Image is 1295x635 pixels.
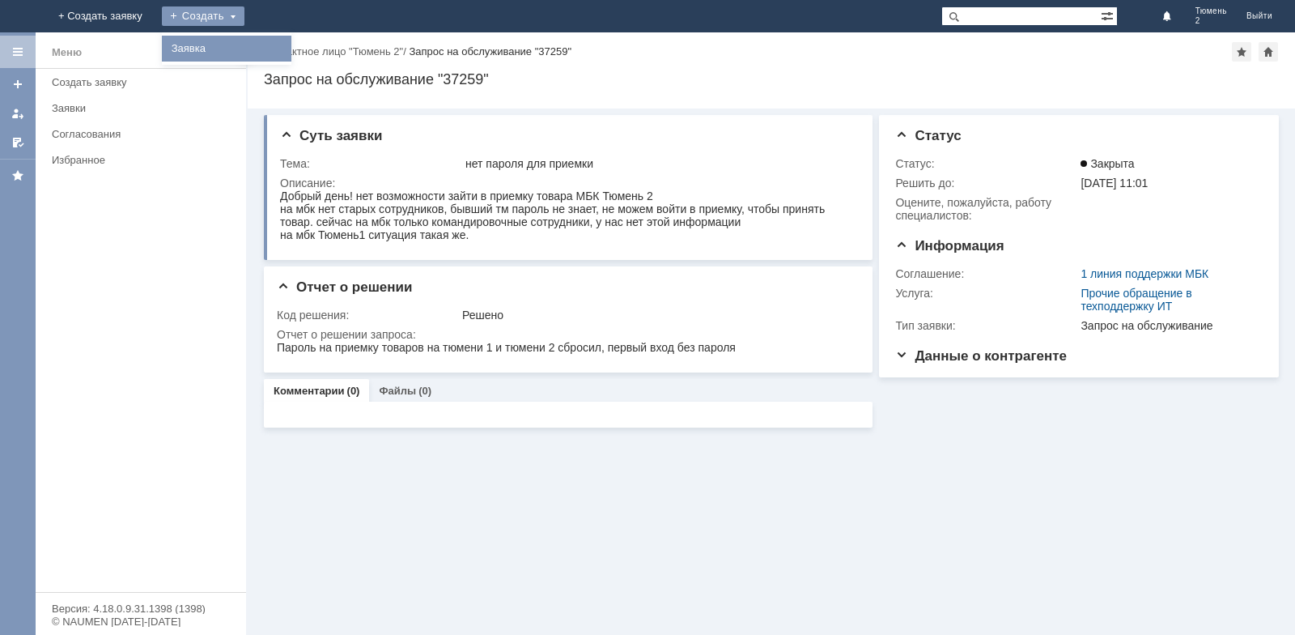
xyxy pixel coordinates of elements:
[895,319,1077,332] div: Тип заявки:
[347,385,360,397] div: (0)
[895,238,1004,254] span: Информация
[465,157,851,170] div: нет пароля для приемки
[264,45,403,58] a: Контактное лицо "Тюмень 2"
[52,616,230,627] div: © NAUMEN [DATE]-[DATE]
[462,309,851,322] div: Решено
[1259,42,1278,62] div: Сделать домашней страницей
[45,96,243,121] a: Заявки
[5,100,31,126] a: Мои заявки
[274,385,345,397] a: Комментарии
[52,102,236,114] div: Заявки
[280,128,382,143] span: Суть заявки
[1195,16,1227,26] span: 2
[895,157,1077,170] div: Статус:
[895,177,1077,190] div: Решить до:
[165,39,288,58] a: Заявка
[379,385,416,397] a: Файлы
[5,71,31,97] a: Создать заявку
[45,70,243,95] a: Создать заявку
[277,328,854,341] div: Отчет о решении запроса:
[895,196,1077,222] div: Oцените, пожалуйста, работу специалистов:
[52,43,82,62] div: Меню
[52,603,230,614] div: Версия: 4.18.0.9.31.1398 (1398)
[277,279,412,295] span: Отчет о решении
[1232,42,1251,62] div: Добавить в избранное
[1081,319,1255,332] div: Запрос на обслуживание
[280,157,462,170] div: Тема:
[264,45,409,58] div: /
[895,287,1077,300] div: Услуга:
[409,45,571,58] div: Запрос на обслуживание "37259"
[1081,157,1134,170] span: Закрыта
[264,71,1279,87] div: Запрос на обслуживание "37259"
[895,128,961,143] span: Статус
[895,348,1067,364] span: Данные о контрагенте
[280,177,854,190] div: Описание:
[52,76,236,88] div: Создать заявку
[1101,7,1117,23] span: Расширенный поиск
[45,121,243,147] a: Согласования
[52,128,236,140] div: Согласования
[1081,267,1208,280] a: 1 линия поддержки МБК
[895,267,1077,280] div: Соглашение:
[162,6,244,26] div: Создать
[5,130,31,156] a: Мои согласования
[1195,6,1227,16] span: Тюмень
[1081,177,1148,190] span: [DATE] 11:01
[1081,287,1191,313] a: Прочие обращение в техподдержку ИТ
[277,309,459,322] div: Код решения:
[52,154,219,166] div: Избранное
[418,385,431,397] div: (0)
